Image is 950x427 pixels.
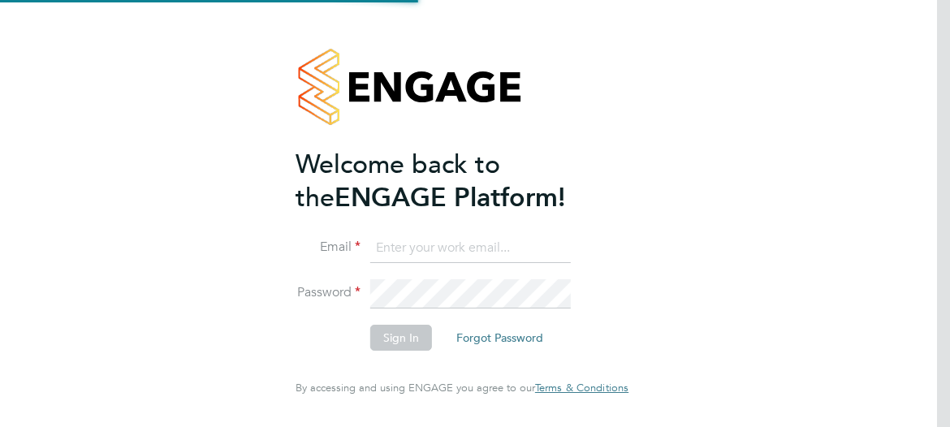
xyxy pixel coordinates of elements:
button: Sign In [370,325,432,351]
button: Forgot Password [443,325,556,351]
a: Terms & Conditions [535,382,628,395]
input: Enter your work email... [370,234,571,263]
span: By accessing and using ENGAGE you agree to our [296,381,628,395]
label: Password [296,284,361,301]
label: Email [296,239,361,256]
span: Terms & Conditions [535,381,628,395]
span: Welcome back to the [296,149,500,213]
h2: ENGAGE Platform! [296,148,612,214]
